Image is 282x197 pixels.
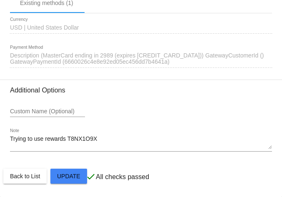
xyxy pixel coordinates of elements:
p: All checks passed [96,173,149,181]
span: Description (MasterCard ending in 2989 (expires [CREDIT_CARD_DATA])) GatewayCustomerId () Gateway... [10,52,264,65]
button: Update [50,169,87,184]
input: Custom Name (Optional) [10,108,85,115]
mat-icon: check [86,172,96,182]
span: USD | United States Dollar [10,24,79,31]
span: Back to List [10,173,40,180]
button: Back to List [3,169,47,184]
span: Update [57,173,80,180]
h3: Additional Options [10,86,272,94]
